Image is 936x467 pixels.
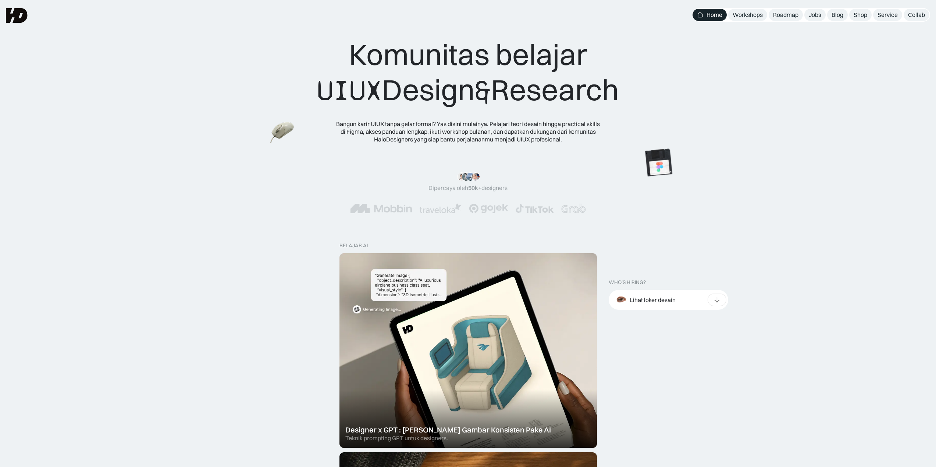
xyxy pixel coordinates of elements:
[804,9,826,21] a: Jobs
[908,11,925,19] div: Collab
[769,9,803,21] a: Roadmap
[849,9,872,21] a: Shop
[468,184,481,191] span: 50k+
[475,73,491,108] span: &
[317,73,382,108] span: UIUX
[693,9,727,21] a: Home
[339,243,368,249] div: belajar ai
[832,11,843,19] div: Blog
[773,11,798,19] div: Roadmap
[609,279,646,285] div: WHO’S HIRING?
[854,11,867,19] div: Shop
[707,11,722,19] div: Home
[317,37,619,108] div: Komunitas belajar Design Research
[630,296,676,304] div: Lihat loker desain
[336,120,601,143] div: Bangun karir UIUX tanpa gelar formal? Yas disini mulainya. Pelajari teori desain hingga practical...
[827,9,848,21] a: Blog
[878,11,898,19] div: Service
[339,253,597,448] a: Designer x GPT : [PERSON_NAME] Gambar Konsisten Pake AITeknik prompting GPT untuk designers.
[904,9,929,21] a: Collab
[428,184,508,192] div: Dipercaya oleh designers
[733,11,763,19] div: Workshops
[873,9,902,21] a: Service
[728,9,767,21] a: Workshops
[809,11,821,19] div: Jobs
